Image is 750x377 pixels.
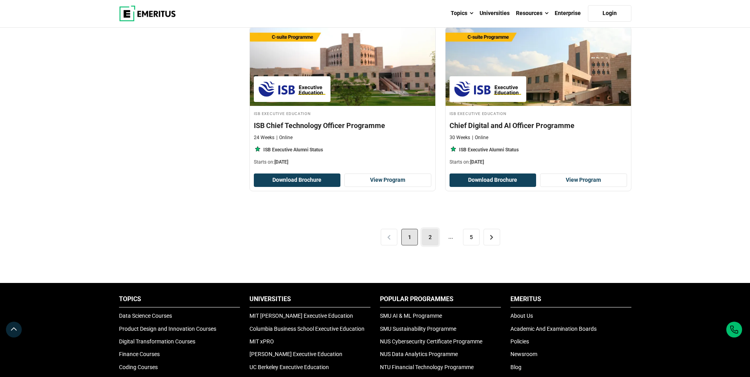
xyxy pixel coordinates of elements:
[380,364,474,370] a: NTU Financial Technology Programme
[254,159,431,166] p: Starts on:
[380,326,456,332] a: SMU Sustainability Programme
[276,134,293,141] p: Online
[510,313,533,319] a: About Us
[249,326,365,332] a: Columbia Business School Executive Education
[249,313,353,319] a: MIT [PERSON_NAME] Executive Education
[540,173,627,187] a: View Program
[510,338,529,345] a: Policies
[442,229,459,245] span: ...
[254,110,431,117] h4: ISB Executive Education
[450,121,627,130] h4: Chief Digital and AI Officer Programme
[254,173,341,187] button: Download Brochure
[422,229,438,245] a: 2
[344,173,431,187] a: View Program
[249,351,342,357] a: [PERSON_NAME] Executive Education
[254,121,431,130] h4: ISB Chief Technology Officer Programme
[510,351,537,357] a: Newsroom
[446,27,631,106] img: Chief Digital and AI Officer Programme | Online Digital Marketing Course
[119,338,195,345] a: Digital Transformation Courses
[250,27,435,106] img: ISB Chief Technology Officer Programme | Online Leadership Course
[450,110,627,117] h4: ISB Executive Education
[463,229,480,245] a: 5
[450,173,537,187] button: Download Brochure
[254,134,274,141] p: 24 Weeks
[119,364,158,370] a: Coding Courses
[453,80,522,98] img: ISB Executive Education
[459,147,519,153] p: ISB Executive Alumni Status
[446,27,631,170] a: Digital Marketing Course by ISB Executive Education - September 27, 2025 ISB Executive Education ...
[249,338,274,345] a: MIT xPRO
[484,229,500,245] a: >
[274,159,288,165] span: [DATE]
[250,27,435,170] a: Leadership Course by ISB Executive Education - September 27, 2025 ISB Executive Education ISB Exe...
[119,313,172,319] a: Data Science Courses
[249,364,329,370] a: UC Berkeley Executive Education
[119,326,216,332] a: Product Design and Innovation Courses
[510,326,597,332] a: Academic And Examination Boards
[588,5,631,22] a: Login
[472,134,488,141] p: Online
[380,338,482,345] a: NUS Cybersecurity Certificate Programme
[510,364,521,370] a: Blog
[258,80,327,98] img: ISB Executive Education
[119,351,160,357] a: Finance Courses
[401,229,418,245] span: 1
[380,351,458,357] a: NUS Data Analytics Programme
[380,313,442,319] a: SMU AI & ML Programme
[263,147,323,153] p: ISB Executive Alumni Status
[450,134,470,141] p: 30 Weeks
[470,159,484,165] span: [DATE]
[450,159,627,166] p: Starts on:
